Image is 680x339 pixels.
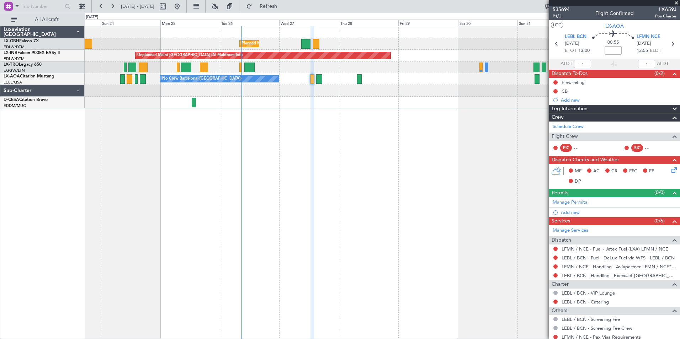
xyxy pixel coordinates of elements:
[4,63,42,67] a: LX-TROLegacy 650
[241,38,321,49] div: Planned Maint Nice ([GEOGRAPHIC_DATA])
[574,145,590,151] div: - -
[553,227,588,234] a: Manage Services
[8,14,77,25] button: All Aircraft
[560,144,572,152] div: PIC
[562,273,676,279] a: LEBL / BCN - Handling - ExecuJet [GEOGRAPHIC_DATA] [PERSON_NAME]/BCN
[575,178,581,185] span: DP
[398,20,458,26] div: Fri 29
[552,156,619,164] span: Dispatch Checks and Weather
[605,22,624,30] span: LX-AOA
[552,70,588,78] span: Dispatch To-Dos
[4,39,39,43] a: LX-GBHFalcon 7X
[565,47,577,54] span: ETOT
[637,47,648,54] span: 13:55
[101,20,160,26] div: Sun 24
[552,236,571,244] span: Dispatch
[339,20,398,26] div: Thu 28
[4,74,54,79] a: LX-AOACitation Mustang
[562,264,676,270] a: LFMN / NCE - Handling - Aviapartner LFMN / NCE*****MY HANDLING****
[552,189,568,197] span: Permits
[22,1,63,12] input: Trip Number
[578,47,590,54] span: 13:00
[86,14,98,20] div: [DATE]
[553,123,584,130] a: Schedule Crew
[561,60,572,68] span: ATOT
[565,40,579,47] span: [DATE]
[595,10,634,17] div: Flight Confirmed
[629,168,637,175] span: FFC
[4,63,19,67] span: LX-TRO
[160,20,220,26] div: Mon 25
[565,33,586,41] span: LEBL BCN
[553,6,570,13] span: 535694
[574,60,591,68] input: --:--
[562,246,668,252] a: LFMN / NCE - Fuel - Jetex Fuel (LXA) LFMN / NCE
[631,144,643,152] div: SIC
[4,44,25,50] a: EDLW/DTM
[551,22,563,28] button: UTC
[4,51,17,55] span: LX-INB
[575,168,581,175] span: MF
[162,74,241,84] div: No Crew Barcelona ([GEOGRAPHIC_DATA])
[4,74,20,79] span: LX-AOA
[4,56,25,61] a: EDLW/DTM
[553,199,587,206] a: Manage Permits
[637,40,651,47] span: [DATE]
[458,20,517,26] div: Sat 30
[4,68,25,73] a: EGGW/LTN
[561,97,676,103] div: Add new
[18,17,75,22] span: All Aircraft
[552,217,570,225] span: Services
[654,217,665,225] span: (0/6)
[552,133,578,141] span: Flight Crew
[121,3,154,10] span: [DATE] - [DATE]
[243,1,286,12] button: Refresh
[552,307,567,315] span: Others
[645,145,661,151] div: - -
[655,13,676,19] span: Pos Charter
[562,325,632,331] a: LEBL / BCN - Screening Fee Crew
[562,79,585,85] div: Prebriefing
[649,168,654,175] span: FP
[4,98,19,102] span: D-CESA
[4,103,26,108] a: EDDM/MUC
[553,13,570,19] span: P1/2
[650,47,661,54] span: ELDT
[4,80,22,85] a: LELL/QSA
[611,168,617,175] span: CR
[562,88,568,94] div: CB
[562,299,609,305] a: LEBL / BCN - Catering
[4,39,19,43] span: LX-GBH
[137,50,243,61] div: Unplanned Maint [GEOGRAPHIC_DATA] (Al Maktoum Intl)
[607,39,619,46] span: 00:55
[220,20,279,26] div: Tue 26
[552,280,569,289] span: Charter
[637,33,660,41] span: LFMN NCE
[562,255,675,261] a: LEBL / BCN - Fuel - DeLux Fuel via WFS - LEBL / BCN
[562,316,620,322] a: LEBL / BCN - Screening Fee
[4,98,48,102] a: D-CESACitation Bravo
[552,113,564,122] span: Crew
[279,20,339,26] div: Wed 27
[654,189,665,196] span: (0/0)
[4,51,60,55] a: LX-INBFalcon 900EX EASy II
[254,4,283,9] span: Refresh
[517,20,577,26] div: Sun 31
[657,60,669,68] span: ALDT
[593,168,600,175] span: AC
[655,6,676,13] span: LXA59J
[562,290,615,296] a: LEBL / BCN - VIP Lounge
[654,70,665,77] span: (0/2)
[552,105,588,113] span: Leg Information
[561,209,676,215] div: Add new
